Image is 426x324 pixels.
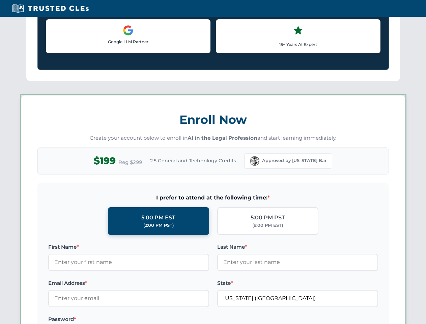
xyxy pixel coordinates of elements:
img: Florida Bar [250,156,259,166]
span: Approved by [US_STATE] Bar [262,157,326,164]
span: Reg $299 [118,158,142,166]
input: Enter your last name [217,254,378,271]
input: Enter your first name [48,254,209,271]
label: Email Address [48,279,209,287]
span: 2.5 General and Technology Credits [150,157,236,164]
img: Trusted CLEs [10,3,91,13]
div: (8:00 PM EST) [252,222,283,229]
img: Google [123,25,134,36]
div: 5:00 PM PST [251,213,285,222]
input: Enter your email [48,290,209,307]
label: First Name [48,243,209,251]
div: 5:00 PM EST [141,213,175,222]
span: I prefer to attend at the following time: [48,193,378,202]
h3: Enroll Now [37,109,389,130]
p: 15+ Years AI Expert [222,41,375,48]
strong: AI in the Legal Profession [188,135,257,141]
p: Create your account below to enroll in and start learning immediately. [37,134,389,142]
p: Google LLM Partner [52,38,205,45]
div: (2:00 PM PST) [143,222,174,229]
label: State [217,279,378,287]
label: Password [48,315,209,323]
label: Last Name [217,243,378,251]
input: Florida (FL) [217,290,378,307]
span: $199 [94,153,116,168]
